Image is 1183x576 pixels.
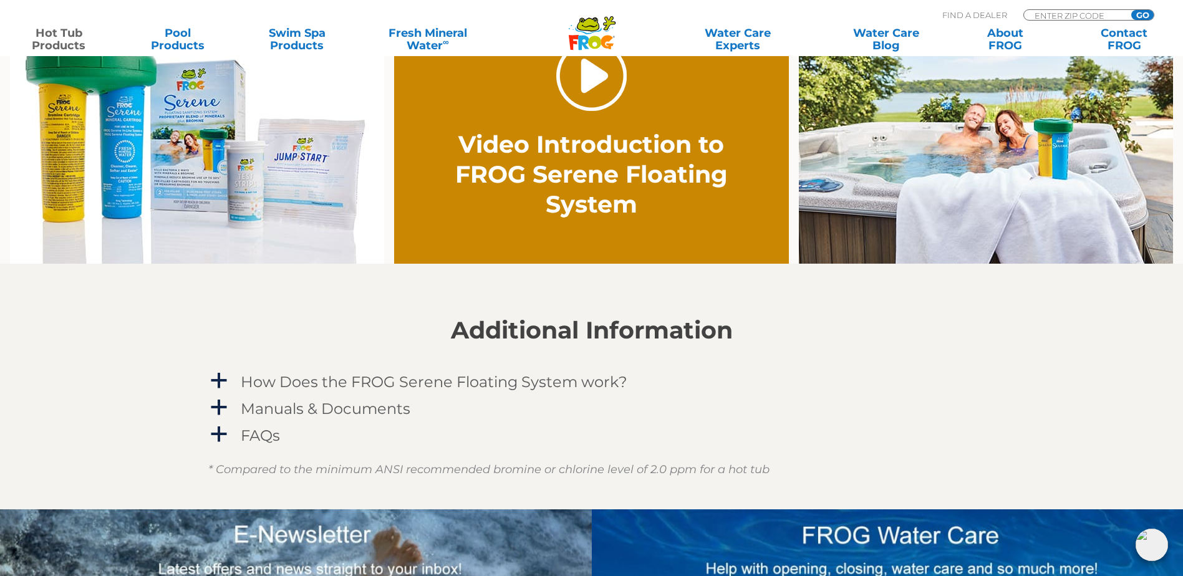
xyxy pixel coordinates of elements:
[208,397,975,420] a: a Manuals & Documents
[453,130,730,219] h2: Video Introduction to FROG Serene Floating System
[1136,529,1168,561] img: openIcon
[1131,10,1154,20] input: GO
[556,41,627,111] a: Play Video
[1033,10,1118,21] input: Zip Code Form
[370,27,486,52] a: Fresh MineralWater∞
[132,27,225,52] a: PoolProducts
[663,27,813,52] a: Water CareExperts
[958,27,1051,52] a: AboutFROG
[208,463,770,476] em: * Compared to the minimum ANSI recommended bromine or chlorine level of 2.0 ppm for a hot tub
[210,425,228,444] span: a
[208,424,975,447] a: a FAQs
[839,27,932,52] a: Water CareBlog
[208,317,975,344] h2: Additional Information
[208,370,975,393] a: a How Does the FROG Serene Floating System work?
[210,372,228,390] span: a
[12,27,105,52] a: Hot TubProducts
[241,400,410,417] h4: Manuals & Documents
[210,398,228,417] span: a
[942,9,1007,21] p: Find A Dealer
[1078,27,1171,52] a: ContactFROG
[443,37,449,47] sup: ∞
[251,27,344,52] a: Swim SpaProducts
[241,373,627,390] h4: How Does the FROG Serene Floating System work?
[241,427,280,444] h4: FAQs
